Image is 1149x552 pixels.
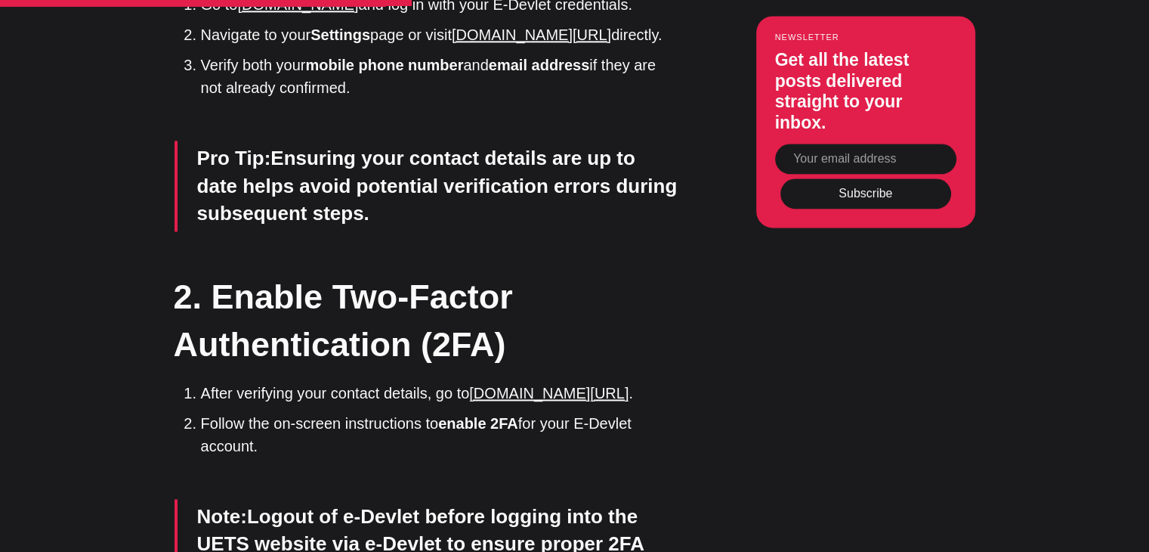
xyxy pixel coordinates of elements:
[489,57,589,73] strong: email address
[452,26,611,43] a: [DOMAIN_NAME][URL]
[201,382,681,405] li: After verifying your contact details, go to .
[197,147,271,169] strong: Pro Tip:
[780,178,951,209] button: Subscribe
[175,141,681,231] blockquote: Ensuring your contact details are up to date helps avoid potential verification errors during sub...
[201,412,681,457] li: Follow the on-screen instructions to for your E-Devlet account.
[174,273,680,368] h2: 2. Enable Two-Factor Authentication (2FA)
[469,385,629,402] a: [DOMAIN_NAME][URL]
[201,23,681,46] li: Navigate to your page or visit directly.
[775,144,956,174] input: Your email address
[438,415,518,432] strong: enable 2FA
[310,26,370,43] strong: Settings
[775,51,956,134] h3: Get all the latest posts delivered straight to your inbox.
[197,505,247,528] strong: Note:
[201,54,681,99] li: Verify both your and if they are not already confirmed.
[775,33,956,42] small: Newsletter
[305,57,463,73] strong: mobile phone number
